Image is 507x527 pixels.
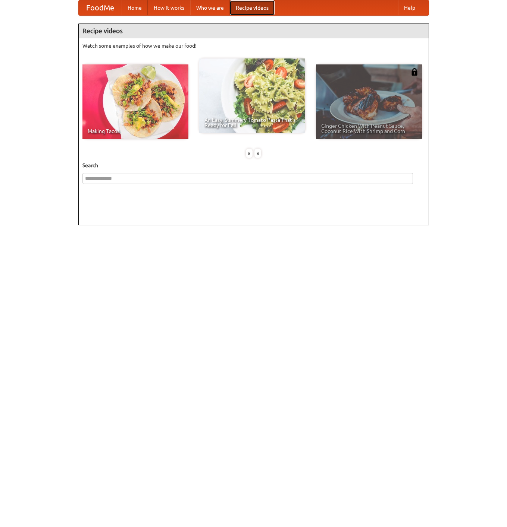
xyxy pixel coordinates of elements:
a: How it works [148,0,190,15]
a: Who we are [190,0,230,15]
img: 483408.png [411,68,418,76]
a: An Easy, Summery Tomato Pasta That's Ready for Fall [199,58,305,133]
p: Watch some examples of how we make our food! [82,42,425,50]
div: » [254,149,261,158]
span: An Easy, Summery Tomato Pasta That's Ready for Fall [204,117,300,128]
a: Recipe videos [230,0,275,15]
h4: Recipe videos [79,23,429,38]
a: Help [398,0,421,15]
span: Making Tacos [88,128,183,134]
a: FoodMe [79,0,122,15]
div: « [246,149,253,158]
a: Home [122,0,148,15]
a: Making Tacos [82,64,188,139]
h5: Search [82,162,425,169]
